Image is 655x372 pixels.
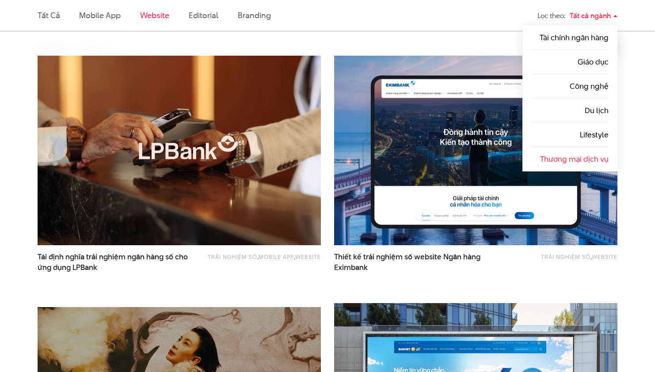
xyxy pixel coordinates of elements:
a: Lifestyle [580,129,609,140]
span: Eximbank [334,262,368,273]
a: Editorial [189,10,218,21]
a: Thương mại dịch vụ [540,154,609,164]
a: Website [140,10,169,21]
a: Tái định nghĩa trải nghiệm ngân hàng số choứng dụng LPBank [38,252,194,272]
img: Eximbank Website Portal [334,56,617,245]
div: , , [208,252,321,268]
img: LPBank Thumb [38,56,321,245]
a: Mobile app [259,253,294,261]
div: , [504,252,617,268]
a: Trải nghiệm số [208,253,257,261]
a: Website [295,253,321,261]
a: Website [592,253,617,261]
a: Mobile app [79,10,120,21]
a: Thiết kế trải nghiệm số website Ngân hàngEximbank [334,252,490,272]
a: Công nghệ [570,81,609,91]
a: Giáo dục [578,57,609,67]
div: Tất cả ngành [570,8,617,23]
span: Thiết kế trải nghiệm số website Ngân hàng [334,252,490,272]
div: Lọc theo: [537,8,565,23]
span: Tái định nghĩa trải nghiệm ngân hàng số cho [38,252,194,272]
a: Du lịch [585,105,609,116]
a: Tất cả [38,10,60,21]
a: Tài chính ngân hàng [540,32,609,43]
a: Trải nghiệm số [541,253,590,261]
a: Branding [238,10,270,21]
span: ứng dụng LPBank [38,262,97,273]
